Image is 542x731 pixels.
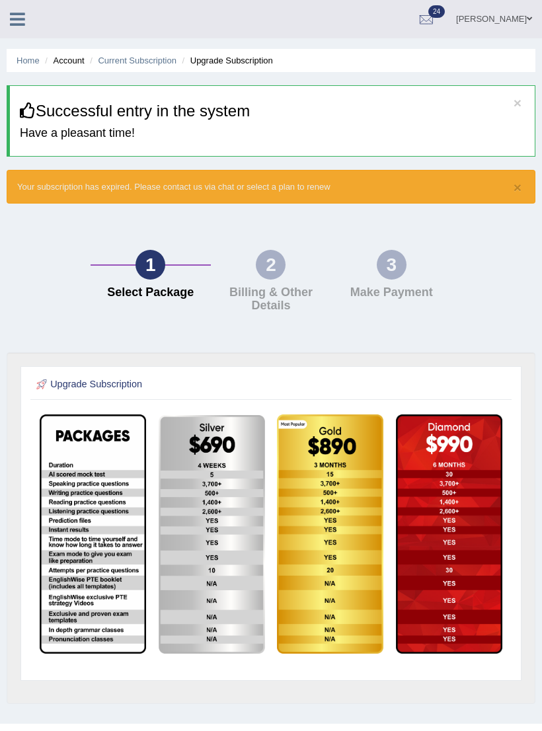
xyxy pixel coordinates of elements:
[217,286,325,313] h4: Billing & Other Details
[20,102,525,120] h3: Successful entry in the system
[514,96,522,110] button: ×
[97,286,204,299] h4: Select Package
[34,376,329,393] h2: Upgrade Subscription
[98,56,176,65] a: Current Subscription
[40,414,146,654] img: EW package
[377,250,406,280] div: 3
[135,250,165,280] div: 1
[42,54,84,67] li: Account
[514,180,522,194] button: ×
[338,286,445,299] h4: Make Payment
[20,127,525,140] h4: Have a pleasant time!
[7,170,535,204] div: Your subscription has expired. Please contact us via chat or select a plan to renew
[256,250,286,280] div: 2
[396,414,502,654] img: aud-sydney-diamond.png
[179,54,273,67] li: Upgrade Subscription
[17,56,40,65] a: Home
[159,415,265,654] img: aud-sydney-silver.png
[277,414,383,654] img: aud-sydney-gold.png
[428,5,445,18] span: 24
